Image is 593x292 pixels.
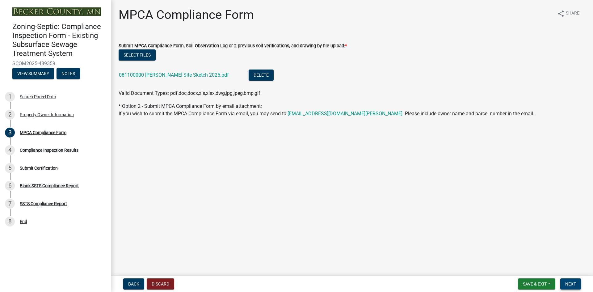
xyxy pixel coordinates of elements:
span: Share [566,10,579,17]
div: 7 [5,199,15,209]
button: shareShare [552,7,584,19]
span: Valid Document Types: pdf,doc,docx,xls,xlsx,dwg,jpg,jpeg,bmp,gif [119,90,260,96]
wm-modal-confirm: Notes [57,71,80,76]
div: Search Parcel Data [20,95,56,99]
h4: Zoning-Septic: Compliance Inspection Form - Existing Subsurface Sewage Treatment System [12,22,106,58]
button: Save & Exit [518,278,555,290]
div: 8 [5,217,15,226]
button: Select files [119,49,156,61]
div: 6 [5,181,15,191]
div: Blank SSTS Compliance Report [20,184,79,188]
wm-modal-confirm: Summary [12,71,54,76]
div: 3 [5,128,15,138]
div: 1 [5,92,15,102]
div: 5 [5,163,15,173]
div: SSTS Compliance Report [20,201,67,206]
div: * Option 2 - Submit MPCA Compliance Form by email attachment: [119,103,586,117]
a: 081100000 [PERSON_NAME] Site Sketch 2025.pdf [119,72,229,78]
span: If you wish to submit the MPCA Compliance Form via email, you may send to: . Please include owner... [119,111,534,116]
h1: MPCA Compliance Form [119,7,254,22]
a: [EMAIL_ADDRESS][DOMAIN_NAME][PERSON_NAME] [288,111,402,116]
button: Next [560,278,581,290]
button: View Summary [12,68,54,79]
div: 4 [5,145,15,155]
span: Save & Exit [523,281,547,286]
div: MPCA Compliance Form [20,130,66,135]
button: Delete [249,70,274,81]
div: 2 [5,110,15,120]
i: share [557,10,565,17]
wm-modal-confirm: Delete Document [249,73,274,78]
div: Submit Certification [20,166,58,170]
button: Notes [57,68,80,79]
div: End [20,219,27,224]
div: Compliance Inspection Results [20,148,78,152]
button: Discard [147,278,174,290]
span: Back [128,281,139,286]
img: Becker County, Minnesota [12,7,101,16]
span: Next [565,281,576,286]
button: Back [123,278,144,290]
label: Submit MPCA Compliance Form, Soil Observation Log or 2 previous soil verifications, and drawing b... [119,44,347,48]
span: SCOM2025-489359 [12,61,99,66]
div: Property Owner Information [20,112,74,117]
